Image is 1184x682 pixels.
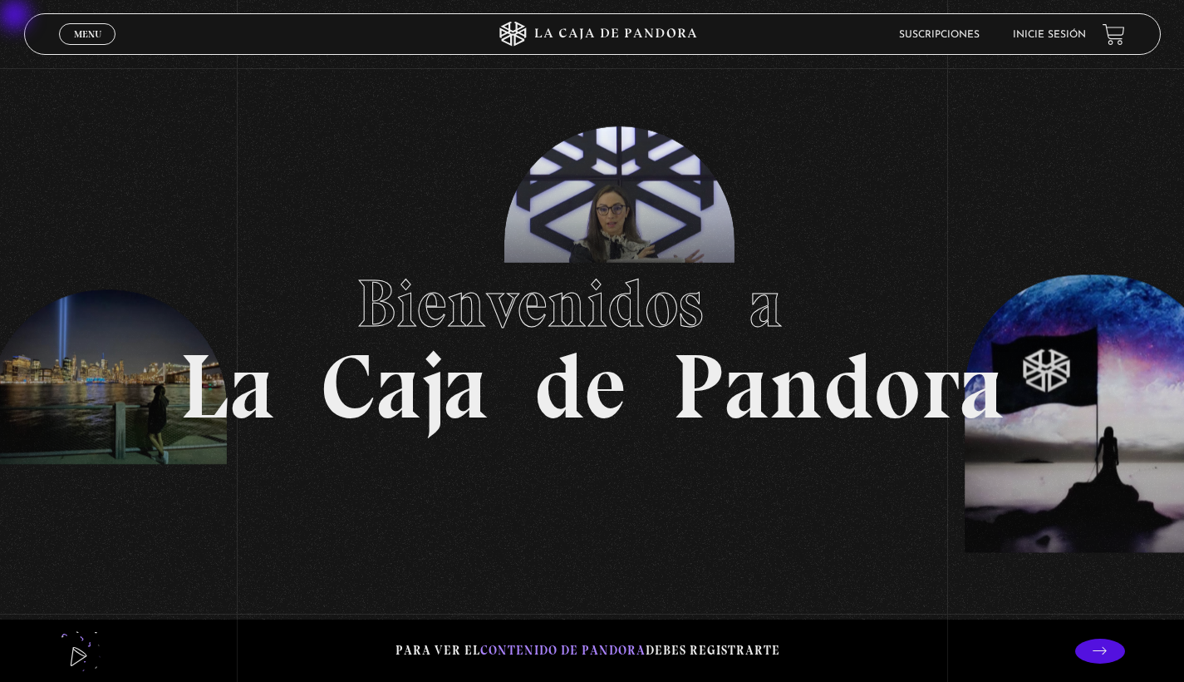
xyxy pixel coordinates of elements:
span: Bienvenidos a [356,264,828,343]
span: contenido de Pandora [480,643,646,658]
a: Inicie sesión [1013,30,1086,40]
h1: La Caja de Pandora [179,250,1005,432]
span: Menu [74,29,101,39]
a: View your shopping cart [1103,23,1125,46]
a: Suscripciones [899,30,980,40]
span: Cerrar [68,43,107,55]
p: Para ver el debes registrarte [395,640,780,662]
